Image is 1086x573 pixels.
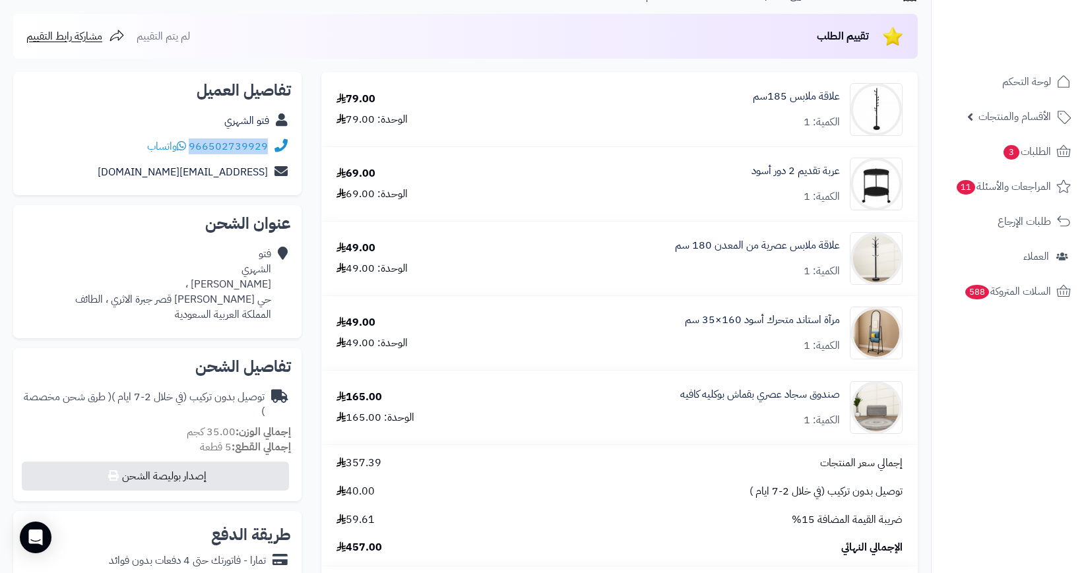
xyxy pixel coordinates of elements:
a: صندوق سجاد عصري بقماش بوكليه كافيه [680,387,840,402]
img: 1747477903-1-90x90.jpg [850,158,902,210]
span: 40.00 [336,484,375,499]
span: الأقسام والمنتجات [978,107,1051,126]
div: الكمية: 1 [804,189,840,204]
span: 588 [965,285,989,299]
span: توصيل بدون تركيب (في خلال 2-7 ايام ) [750,484,903,499]
div: 69.00 [336,166,375,181]
span: السلات المتروكة [964,282,1051,301]
img: 1753188072-1-90x90.jpg [850,307,902,359]
div: الوحدة: 49.00 [336,261,408,276]
small: 35.00 كجم [187,424,291,440]
a: علاقة ملابس عصرية من المعدن 180 سم [675,238,840,253]
span: الإجمالي النهائي [841,540,903,555]
img: 1694870187-63456346234653-90x90.jpg [850,83,902,136]
span: لوحة التحكم [1002,73,1051,91]
img: 1753261164-1-90x90.jpg [850,381,902,434]
a: 966502739929 [189,138,268,154]
span: 59.61 [336,512,375,528]
div: الوحدة: 69.00 [336,187,408,202]
a: مشاركة رابط التقييم [26,28,125,44]
span: مشاركة رابط التقييم [26,28,102,44]
strong: إجمالي القطع: [232,439,291,455]
a: طلبات الإرجاع [940,206,1078,237]
a: مرآة استاند متحرك أسود 160×35 سم [685,313,840,328]
span: 3 [1004,145,1019,160]
h2: تفاصيل الشحن [24,359,291,375]
a: واتساب [147,138,186,154]
img: 1752316486-1-90x90.jpg [850,232,902,285]
div: فتو الشهري [PERSON_NAME] ، حي [PERSON_NAME] قصر جبرة الاثري ، الطائف المملكة العربية السعودية [75,247,271,322]
div: الوحدة: 165.00 [336,410,414,425]
div: الكمية: 1 [804,413,840,428]
span: تقييم الطلب [817,28,869,44]
h2: تفاصيل العميل [24,82,291,98]
div: 49.00 [336,241,375,256]
span: طلبات الإرجاع [998,212,1051,231]
span: 11 [957,180,975,195]
div: توصيل بدون تركيب (في خلال 2-7 ايام ) [24,390,265,420]
div: 79.00 [336,92,375,107]
a: المراجعات والأسئلة11 [940,171,1078,202]
span: لم يتم التقييم [137,28,190,44]
a: العملاء [940,241,1078,272]
div: Open Intercom Messenger [20,522,51,553]
span: الطلبات [1002,142,1051,161]
a: السلات المتروكة588 [940,276,1078,307]
div: الكمية: 1 [804,264,840,279]
div: الوحدة: 79.00 [336,112,408,127]
a: علاقة ملابس 185سم [753,89,840,104]
span: ضريبة القيمة المضافة 15% [792,512,903,528]
div: الكمية: 1 [804,115,840,130]
a: [EMAIL_ADDRESS][DOMAIN_NAME] [98,164,268,180]
div: 165.00 [336,390,382,405]
strong: إجمالي الوزن: [236,424,291,440]
button: إصدار بوليصة الشحن [22,462,289,491]
div: الوحدة: 49.00 [336,336,408,351]
div: الكمية: 1 [804,338,840,353]
span: 357.39 [336,456,381,471]
span: العملاء [1023,247,1049,266]
a: فتو الشهري [224,113,269,129]
a: عربة تقديم 2 دور أسود [751,164,840,179]
small: 5 قطعة [200,439,291,455]
div: 49.00 [336,315,375,330]
a: الطلبات3 [940,136,1078,167]
h2: عنوان الشحن [24,216,291,231]
div: تمارا - فاتورتك حتى 4 دفعات بدون فوائد [109,553,266,568]
img: logo-2.png [996,10,1073,38]
span: 457.00 [336,540,382,555]
span: المراجعات والأسئلة [955,177,1051,196]
h2: طريقة الدفع [211,527,291,543]
span: إجمالي سعر المنتجات [820,456,903,471]
span: ( طرق شحن مخصصة ) [24,389,265,420]
a: لوحة التحكم [940,66,1078,98]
